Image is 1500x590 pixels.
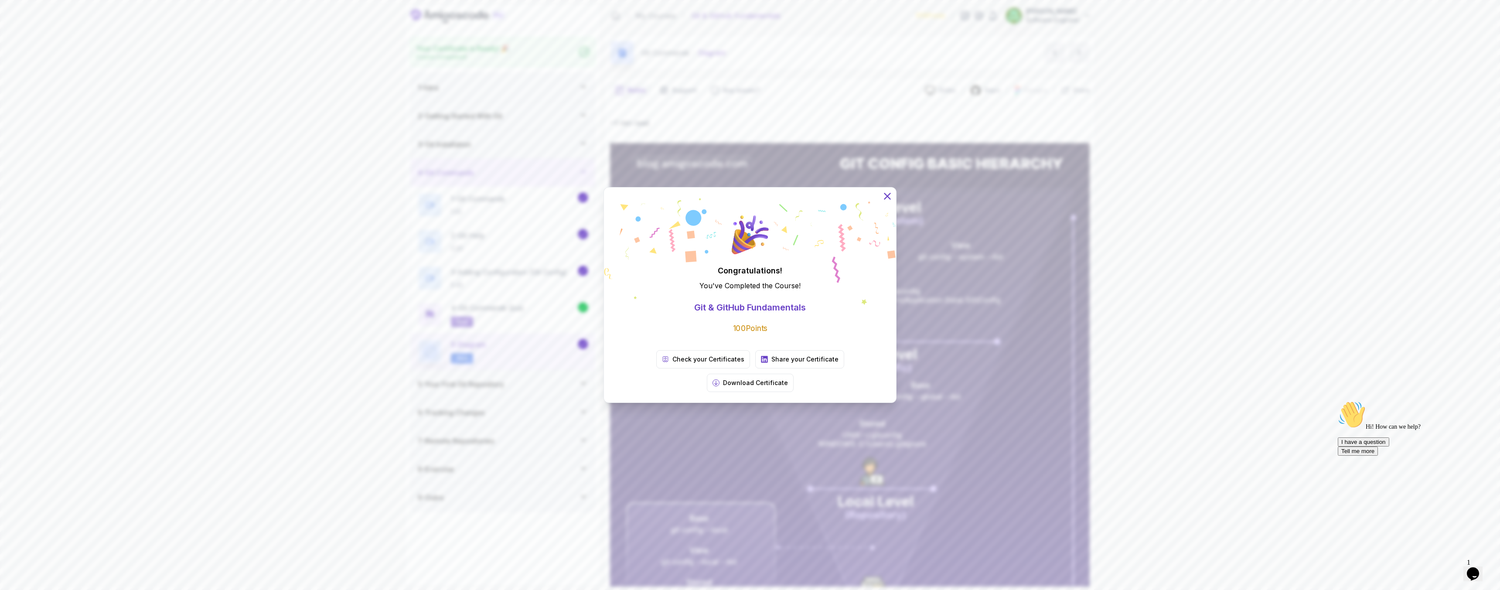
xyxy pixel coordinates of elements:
[3,40,55,49] button: I have a question
[755,350,844,368] a: Share your Certificate
[3,49,44,58] button: Tell me more
[3,3,160,58] div: 👋Hi! How can we help?I have a questionTell me more
[3,3,31,31] img: :wave:
[1334,397,1491,551] iframe: chat widget
[656,350,750,368] a: Check your Certificates
[723,379,788,387] p: Download Certificate
[1463,555,1491,581] iframe: chat widget
[771,355,839,364] p: Share your Certificate
[3,26,86,33] span: Hi! How can we help?
[672,355,744,364] p: Check your Certificates
[733,323,767,334] p: 100 Points
[694,301,806,314] p: Git & GitHub Fundamentals
[707,374,794,392] button: Download Certificate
